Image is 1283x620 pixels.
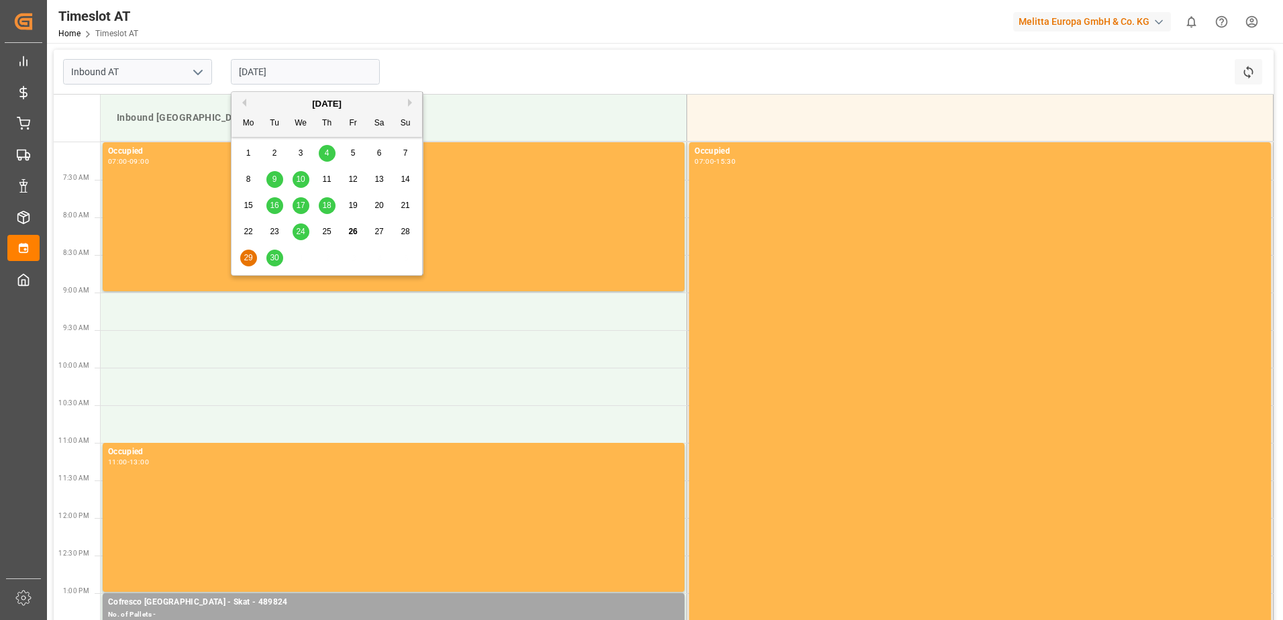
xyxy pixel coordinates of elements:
[58,6,138,26] div: Timeslot AT
[403,148,408,158] span: 7
[244,253,252,262] span: 29
[348,201,357,210] span: 19
[58,437,89,444] span: 11:00 AM
[1207,7,1237,37] button: Help Center
[695,145,1266,158] div: Occupied
[240,197,257,214] div: Choose Monday, September 15th, 2025
[111,105,676,130] div: Inbound [GEOGRAPHIC_DATA]
[397,197,414,214] div: Choose Sunday, September 21st, 2025
[266,197,283,214] div: Choose Tuesday, September 16th, 2025
[319,197,336,214] div: Choose Thursday, September 18th, 2025
[345,115,362,132] div: Fr
[319,115,336,132] div: Th
[296,227,305,236] span: 24
[127,459,130,465] div: -
[246,174,251,184] span: 8
[374,201,383,210] span: 20
[1013,12,1171,32] div: Melitta Europa GmbH & Co. KG
[293,171,309,188] div: Choose Wednesday, September 10th, 2025
[266,145,283,162] div: Choose Tuesday, September 2nd, 2025
[108,446,679,459] div: Occupied
[63,59,212,85] input: Type to search/select
[371,145,388,162] div: Choose Saturday, September 6th, 2025
[296,174,305,184] span: 10
[266,115,283,132] div: Tu
[270,253,278,262] span: 30
[348,227,357,236] span: 26
[325,148,329,158] span: 4
[322,227,331,236] span: 25
[293,197,309,214] div: Choose Wednesday, September 17th, 2025
[348,174,357,184] span: 12
[293,145,309,162] div: Choose Wednesday, September 3rd, 2025
[130,158,149,164] div: 09:00
[716,158,735,164] div: 15:30
[108,145,679,158] div: Occupied
[319,223,336,240] div: Choose Thursday, September 25th, 2025
[232,97,422,111] div: [DATE]
[63,174,89,181] span: 7:30 AM
[240,223,257,240] div: Choose Monday, September 22nd, 2025
[231,59,380,85] input: DD.MM.YYYY
[293,115,309,132] div: We
[240,115,257,132] div: Mo
[345,145,362,162] div: Choose Friday, September 5th, 2025
[240,250,257,266] div: Choose Monday, September 29th, 2025
[238,99,246,107] button: Previous Month
[293,223,309,240] div: Choose Wednesday, September 24th, 2025
[401,174,409,184] span: 14
[63,324,89,331] span: 9:30 AM
[1176,7,1207,37] button: show 0 new notifications
[270,201,278,210] span: 16
[397,223,414,240] div: Choose Sunday, September 28th, 2025
[108,158,127,164] div: 07:00
[272,174,277,184] span: 9
[322,174,331,184] span: 11
[58,29,81,38] a: Home
[58,550,89,557] span: 12:30 PM
[374,174,383,184] span: 13
[244,201,252,210] span: 15
[345,197,362,214] div: Choose Friday, September 19th, 2025
[371,223,388,240] div: Choose Saturday, September 27th, 2025
[299,148,303,158] span: 3
[374,227,383,236] span: 27
[63,249,89,256] span: 8:30 AM
[714,158,716,164] div: -
[108,596,679,609] div: Cofresco [GEOGRAPHIC_DATA] - Skat - 489824
[377,148,382,158] span: 6
[63,211,89,219] span: 8:00 AM
[266,223,283,240] div: Choose Tuesday, September 23rd, 2025
[244,227,252,236] span: 22
[127,158,130,164] div: -
[695,158,714,164] div: 07:00
[58,362,89,369] span: 10:00 AM
[240,145,257,162] div: Choose Monday, September 1st, 2025
[371,171,388,188] div: Choose Saturday, September 13th, 2025
[322,201,331,210] span: 18
[397,171,414,188] div: Choose Sunday, September 14th, 2025
[266,250,283,266] div: Choose Tuesday, September 30th, 2025
[272,148,277,158] span: 2
[351,148,356,158] span: 5
[296,201,305,210] span: 17
[108,459,127,465] div: 11:00
[371,197,388,214] div: Choose Saturday, September 20th, 2025
[319,171,336,188] div: Choose Thursday, September 11th, 2025
[345,171,362,188] div: Choose Friday, September 12th, 2025
[319,145,336,162] div: Choose Thursday, September 4th, 2025
[187,62,207,83] button: open menu
[408,99,416,107] button: Next Month
[236,140,419,271] div: month 2025-09
[1013,9,1176,34] button: Melitta Europa GmbH & Co. KG
[130,459,149,465] div: 13:00
[371,115,388,132] div: Sa
[246,148,251,158] span: 1
[270,227,278,236] span: 23
[58,474,89,482] span: 11:30 AM
[63,587,89,595] span: 1:00 PM
[401,227,409,236] span: 28
[63,287,89,294] span: 9:00 AM
[266,171,283,188] div: Choose Tuesday, September 9th, 2025
[401,201,409,210] span: 21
